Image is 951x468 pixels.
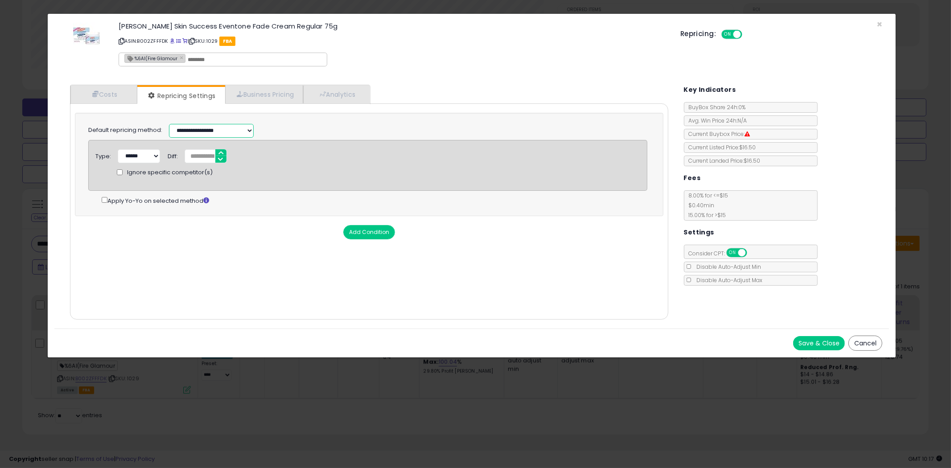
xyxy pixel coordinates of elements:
img: 41+UimApQbL._SL60_.jpg [73,23,100,49]
span: 8.00 % for <= $15 [684,192,729,219]
div: Type: [95,149,111,161]
span: × [877,18,882,31]
a: Your listing only [182,37,187,45]
h3: [PERSON_NAME] Skin Success Eventone Fade Cream Regular 75g [119,23,667,29]
label: Default repricing method: [88,126,162,135]
span: ON [722,31,733,38]
span: Ignore specific competitor(s) [127,168,213,177]
button: Add Condition [343,225,395,239]
span: Current Listed Price: $16.50 [684,144,756,151]
a: Analytics [303,85,369,103]
span: OFF [741,31,755,38]
span: FBA [219,37,236,46]
span: $0.40 min [684,201,715,209]
h5: Key Indicators [684,84,736,95]
a: × [180,53,185,62]
span: ON [727,249,738,257]
i: Suppressed Buy Box [745,131,750,137]
span: Disable Auto-Adjust Max [692,276,763,284]
span: Current Buybox Price: [684,130,750,138]
a: BuyBox page [170,37,175,45]
button: Cancel [848,336,882,351]
span: Disable Auto-Adjust Min [692,263,762,271]
a: Costs [70,85,137,103]
h5: Settings [684,227,714,238]
h5: Repricing: [680,30,716,37]
span: %6AI(Fire Glamour [125,54,177,62]
span: BuyBox Share 24h: 0% [684,103,746,111]
span: Consider CPT: [684,250,759,257]
p: ASIN: B002ZFFFDK | SKU: 1029 [119,34,667,48]
a: All offer listings [176,37,181,45]
h5: Fees [684,172,701,184]
span: Current Landed Price: $16.50 [684,157,761,164]
div: Apply Yo-Yo on selected method [102,195,647,205]
span: 15.00 % for > $15 [684,211,726,219]
div: Diff: [168,149,178,161]
span: OFF [745,249,760,257]
a: Business Pricing [225,85,303,103]
a: Repricing Settings [137,87,225,105]
button: Save & Close [793,336,845,350]
span: Avg. Win Price 24h: N/A [684,117,747,124]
